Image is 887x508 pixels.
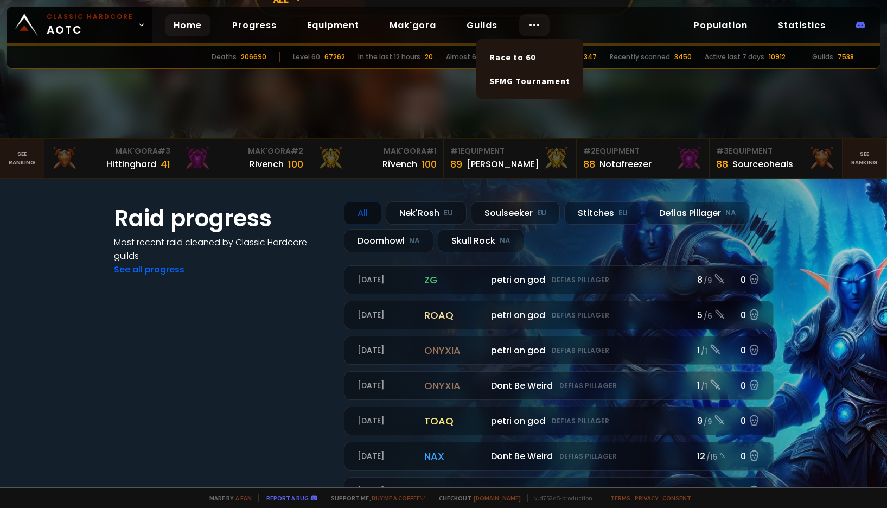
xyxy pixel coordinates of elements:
[114,236,331,263] h4: Most recent raid cleaned by Classic Hardcore guilds
[599,157,652,171] div: Notafreezer
[224,14,285,36] a: Progress
[674,52,692,62] div: 3450
[291,145,303,156] span: # 2
[571,52,597,62] div: 847347
[483,69,577,93] a: SFMG Tournament
[662,494,691,502] a: Consent
[838,52,854,62] div: 7538
[426,145,437,156] span: # 1
[450,145,570,157] div: Equipment
[177,139,310,178] a: Mak'Gora#2Rivench100
[527,494,592,502] span: v. d752d5 - production
[288,157,303,172] div: 100
[446,52,481,62] div: Almost 60
[467,157,539,171] div: [PERSON_NAME]
[725,208,736,219] small: NA
[583,145,596,156] span: # 2
[577,139,710,178] a: #2Equipment88Notafreezer
[165,14,210,36] a: Home
[583,145,703,157] div: Equipment
[344,301,774,329] a: [DATE]roaqpetri on godDefias Pillager5 /60
[386,201,467,225] div: Nek'Rosh
[184,145,303,157] div: Mak'Gora
[422,157,437,172] div: 100
[324,494,425,502] span: Support me,
[250,157,284,171] div: Rivench
[266,494,309,502] a: Report a bug
[381,14,445,36] a: Mak'gora
[769,52,786,62] div: 10912
[610,494,630,502] a: Terms
[44,139,177,178] a: Mak'Gora#3Hittinghard41
[769,14,834,36] a: Statistics
[705,52,764,62] div: Active last 7 days
[537,208,546,219] small: EU
[203,494,252,502] span: Made by
[344,477,774,506] a: [DATE]naxDont Be WeirdDefias Pillager13 /150
[425,52,433,62] div: 20
[358,52,420,62] div: In the last 12 hours
[564,201,641,225] div: Stitches
[241,52,266,62] div: 206690
[344,229,433,252] div: Doomhowl
[114,263,184,276] a: See all progress
[716,157,728,172] div: 88
[161,157,170,172] div: 41
[317,145,436,157] div: Mak'Gora
[618,208,628,219] small: EU
[344,265,774,294] a: [DATE]zgpetri on godDefias Pillager8 /90
[471,201,560,225] div: Soulseeker
[583,157,595,172] div: 88
[47,12,133,22] small: Classic Hardcore
[310,139,443,178] a: Mak'Gora#1Rîvench100
[114,201,331,236] h1: Raid progress
[106,157,156,171] div: Hittinghard
[47,12,133,38] span: AOTC
[812,52,833,62] div: Guilds
[444,139,577,178] a: #1Equipment89[PERSON_NAME]
[344,336,774,365] a: [DATE]onyxiapetri on godDefias Pillager1 /10
[51,145,170,157] div: Mak'Gora
[7,7,152,43] a: Classic HardcoreAOTC
[212,52,237,62] div: Deaths
[344,201,381,225] div: All
[458,14,506,36] a: Guilds
[382,157,417,171] div: Rîvench
[450,157,462,172] div: 89
[685,14,756,36] a: Population
[716,145,729,156] span: # 3
[444,208,453,219] small: EU
[646,201,750,225] div: Defias Pillager
[732,157,793,171] div: Sourceoheals
[235,494,252,502] a: a fan
[843,139,887,178] a: Seeranking
[409,236,420,246] small: NA
[324,52,345,62] div: 67262
[474,494,521,502] a: [DOMAIN_NAME]
[610,52,670,62] div: Recently scanned
[298,14,368,36] a: Equipment
[344,371,774,400] a: [DATE]onyxiaDont Be WeirdDefias Pillager1 /10
[344,442,774,471] a: [DATE]naxDont Be WeirdDefias Pillager12 /150
[432,494,521,502] span: Checkout
[158,145,170,156] span: # 3
[450,145,461,156] span: # 1
[710,139,843,178] a: #3Equipment88Sourceoheals
[344,407,774,435] a: [DATE]toaqpetri on godDefias Pillager9 /90
[293,52,320,62] div: Level 60
[635,494,658,502] a: Privacy
[500,236,510,246] small: NA
[483,45,577,69] a: Race to 60
[716,145,835,157] div: Equipment
[438,229,524,252] div: Skull Rock
[372,494,425,502] a: Buy me a coffee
